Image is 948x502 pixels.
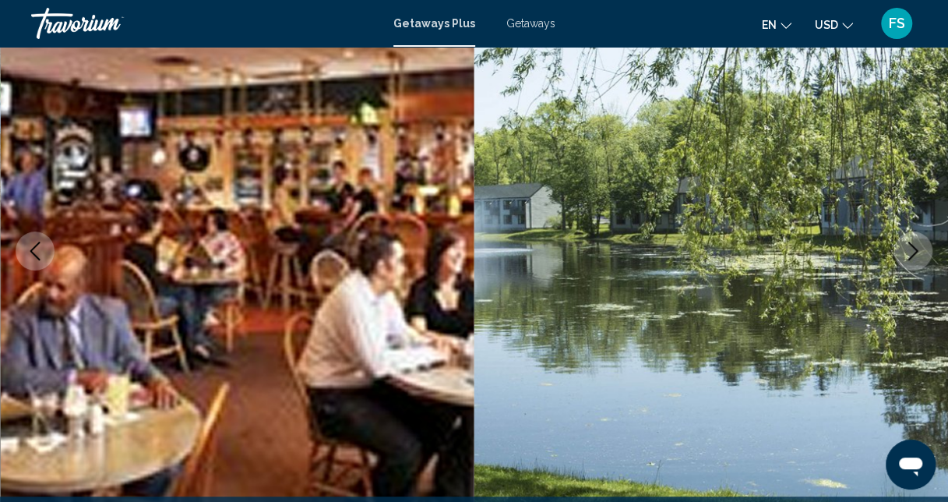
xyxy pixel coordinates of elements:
button: Change currency [815,13,853,36]
span: en [762,19,777,31]
button: User Menu [876,7,917,40]
button: Change language [762,13,791,36]
button: Next image [893,232,932,270]
a: Getaways [506,17,555,30]
a: Getaways Plus [393,17,475,30]
iframe: Button to launch messaging window [886,440,936,490]
span: FS [889,16,905,31]
a: Travorium [31,8,378,39]
span: USD [815,19,838,31]
button: Previous image [16,232,55,270]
